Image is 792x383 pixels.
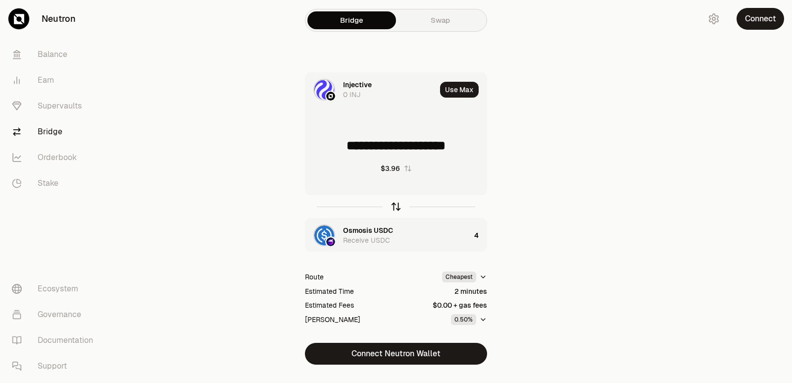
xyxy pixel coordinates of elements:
[4,170,107,196] a: Stake
[381,164,412,173] button: $3.96
[343,80,372,90] div: Injective
[4,353,107,379] a: Support
[381,164,400,173] div: $3.96
[343,235,390,245] div: Receive USDC
[305,343,487,365] button: Connect Neutron Wallet
[737,8,784,30] button: Connect
[4,276,107,302] a: Ecosystem
[454,286,487,296] div: 2 minutes
[396,11,485,29] a: Swap
[307,11,396,29] a: Bridge
[474,219,487,252] div: 4
[433,300,487,310] div: $0.00 + gas fees
[326,92,335,101] img: Neutron Logo
[343,225,393,235] div: Osmosis USDC
[305,73,436,107] div: INJ LogoNeutron LogoInjective0 INJ
[4,119,107,145] a: Bridge
[451,314,476,325] div: 0.50%
[305,219,470,252] div: USDC LogoOsmosis LogoOsmosis USDCReceive USDC
[305,286,354,296] div: Estimated Time
[4,93,107,119] a: Supervaults
[305,315,360,325] div: [PERSON_NAME]
[451,314,487,325] button: 0.50%
[442,272,487,282] button: Cheapest
[314,80,334,100] img: INJ Logo
[440,82,479,98] button: Use Max
[305,272,324,282] div: Route
[4,42,107,67] a: Balance
[4,67,107,93] a: Earn
[4,302,107,328] a: Governance
[326,237,335,246] img: Osmosis Logo
[442,272,476,282] div: Cheapest
[4,328,107,353] a: Documentation
[343,90,360,100] div: 0 INJ
[4,145,107,170] a: Orderbook
[305,219,487,252] button: USDC LogoOsmosis LogoOsmosis USDCReceive USDC4
[314,225,334,245] img: USDC Logo
[305,300,354,310] div: Estimated Fees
